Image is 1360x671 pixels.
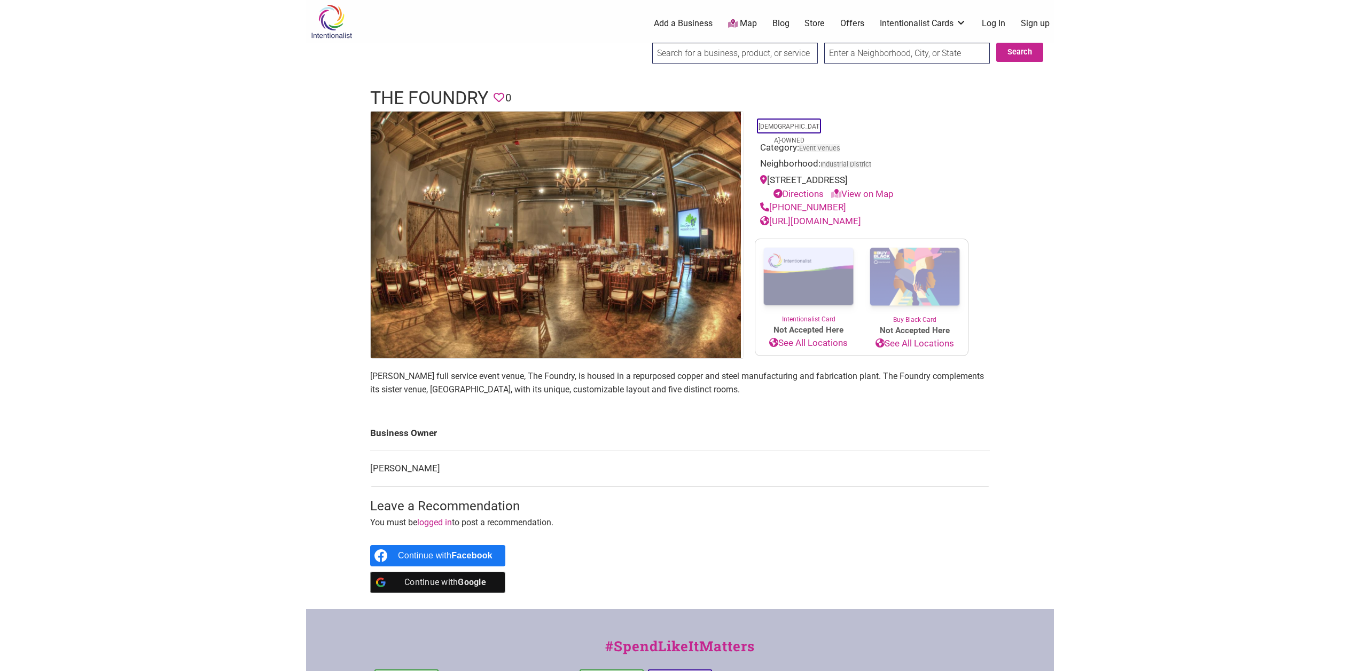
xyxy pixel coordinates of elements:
a: [PHONE_NUMBER] [760,202,846,212]
img: Intentionalist Card [755,239,862,314]
td: Business Owner [370,416,990,451]
a: Store [804,18,825,29]
span: Not Accepted Here [862,325,968,337]
b: Google [458,577,486,587]
a: Intentionalist Cards [880,18,966,29]
p: You must be to post a recommendation. [370,516,990,530]
a: Event Venues [799,144,840,152]
input: Search for a business, product, or service [652,43,818,64]
img: Intentionalist [306,4,357,39]
td: [PERSON_NAME] [370,451,990,487]
a: Continue with <b>Facebook</b> [370,545,505,566]
a: logged in [417,517,452,527]
a: Log In [982,18,1005,29]
a: Sign up [1021,18,1050,29]
a: Intentionalist Card [755,239,862,324]
a: Blog [772,18,790,29]
img: Buy Black Card [862,239,968,315]
div: Category: [760,141,963,157]
a: [URL][DOMAIN_NAME] [760,216,861,226]
h1: The Foundry [370,85,488,111]
a: View on Map [831,188,894,199]
a: Continue with <b>Google</b> [370,572,505,593]
div: Continue with [398,545,493,566]
p: [PERSON_NAME] full service event venue, The Foundry, is housed in a repurposed copper and steel m... [370,369,990,397]
div: #SpendLikeItMatters [306,636,1054,667]
a: Add a Business [654,18,713,29]
span: Not Accepted Here [755,324,862,336]
b: Facebook [451,551,493,560]
a: See All Locations [862,337,968,351]
h3: Leave a Recommendation [370,498,990,516]
a: Offers [840,18,864,29]
a: See All Locations [755,336,862,350]
div: Neighborhood: [760,157,963,173]
span: Industrial District [820,161,871,168]
a: Map [728,18,757,30]
input: Enter a Neighborhood, City, or State [824,43,990,64]
div: [STREET_ADDRESS] [760,173,963,201]
a: [DEMOGRAPHIC_DATA]-Owned [759,123,819,144]
a: Directions [773,188,824,199]
a: Buy Black Card [862,239,968,325]
div: Continue with [398,572,493,593]
span: 0 [505,90,511,106]
button: Search [996,43,1043,62]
